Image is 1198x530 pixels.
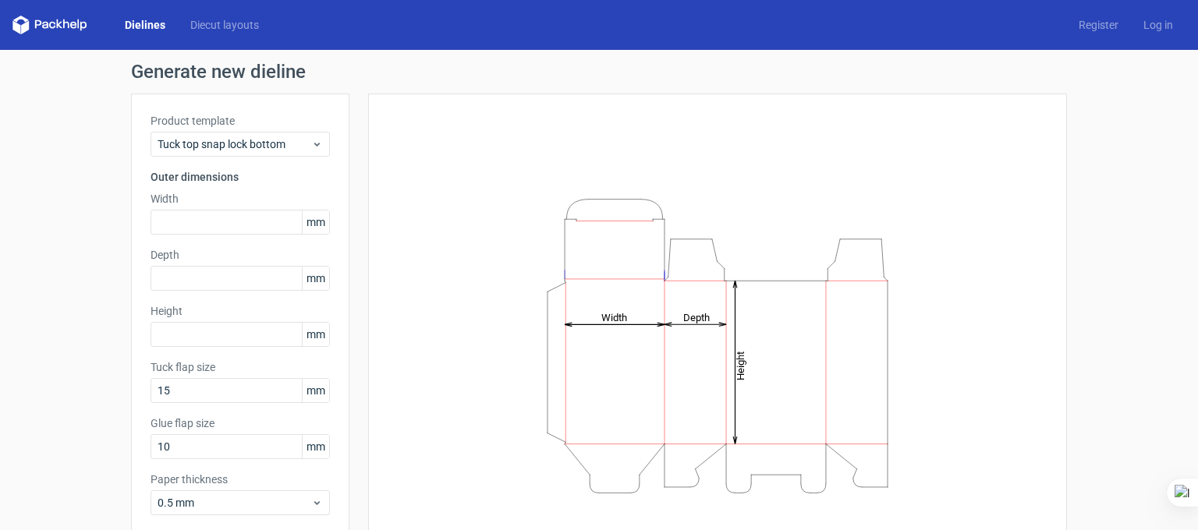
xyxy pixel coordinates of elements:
[151,415,330,431] label: Glue flap size
[131,62,1067,81] h1: Generate new dieline
[302,267,329,290] span: mm
[151,303,330,319] label: Height
[158,495,311,511] span: 0.5 mm
[683,311,710,323] tspan: Depth
[302,323,329,346] span: mm
[151,247,330,263] label: Depth
[178,17,271,33] a: Diecut layouts
[1066,17,1131,33] a: Register
[302,379,329,402] span: mm
[151,113,330,129] label: Product template
[158,136,311,152] span: Tuck top snap lock bottom
[601,311,627,323] tspan: Width
[302,435,329,458] span: mm
[112,17,178,33] a: Dielines
[151,191,330,207] label: Width
[151,359,330,375] label: Tuck flap size
[151,169,330,185] h3: Outer dimensions
[735,351,746,380] tspan: Height
[1131,17,1186,33] a: Log in
[302,210,329,234] span: mm
[151,472,330,487] label: Paper thickness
